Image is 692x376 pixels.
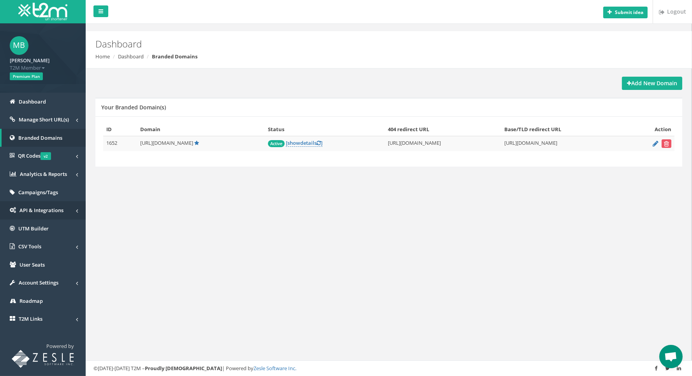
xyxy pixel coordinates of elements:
[625,123,674,136] th: Action
[286,139,322,147] a: [showdetails]
[385,136,501,151] td: [URL][DOMAIN_NAME]
[18,243,41,250] span: CSV Tools
[501,136,625,151] td: [URL][DOMAIN_NAME]
[140,139,193,146] span: [URL][DOMAIN_NAME]
[46,343,74,350] span: Powered by
[268,140,285,147] span: Active
[19,261,45,268] span: User Seats
[18,189,58,196] span: Campaigns/Tags
[19,116,69,123] span: Manage Short URL(s)
[659,345,683,368] div: Open chat
[287,139,300,146] span: show
[20,170,67,177] span: Analytics & Reports
[18,152,51,159] span: QR Codes
[10,57,49,64] strong: [PERSON_NAME]
[19,279,58,286] span: Account Settings
[18,225,49,232] span: UTM Builder
[603,7,648,18] button: Submit idea
[40,152,51,160] span: v2
[10,55,76,71] a: [PERSON_NAME] T2M Member
[118,53,144,60] a: Dashboard
[93,365,684,372] div: ©[DATE]-[DATE] T2M – | Powered by
[19,98,46,105] span: Dashboard
[194,139,199,146] a: Default
[137,123,265,136] th: Domain
[12,350,74,368] img: T2M URL Shortener powered by Zesle Software Inc.
[103,123,137,136] th: ID
[103,136,137,151] td: 1652
[10,72,43,80] span: Premium Plan
[627,79,677,87] strong: Add New Domain
[19,207,63,214] span: API & Integrations
[19,315,42,322] span: T2M Links
[622,77,682,90] a: Add New Domain
[145,365,222,372] strong: Proudly [DEMOGRAPHIC_DATA]
[254,365,296,372] a: Zesle Software Inc.
[19,297,43,304] span: Roadmap
[18,3,67,20] img: T2M
[615,9,643,16] b: Submit idea
[18,134,62,141] span: Branded Domains
[265,123,384,136] th: Status
[95,39,583,49] h2: Dashboard
[501,123,625,136] th: Base/TLD redirect URL
[10,36,28,55] span: MB
[101,104,166,110] h5: Your Branded Domain(s)
[385,123,501,136] th: 404 redirect URL
[10,64,76,72] span: T2M Member
[95,53,110,60] a: Home
[152,53,197,60] strong: Branded Domains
